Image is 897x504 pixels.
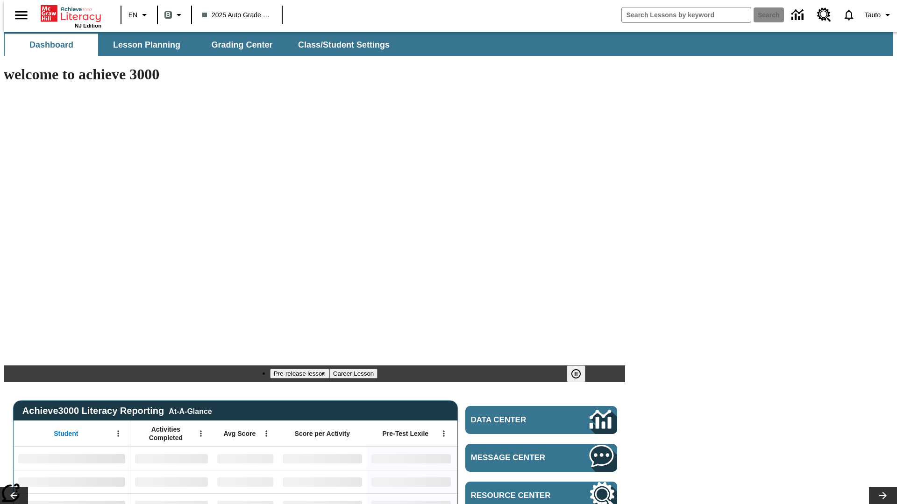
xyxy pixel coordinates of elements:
[166,9,171,21] span: B
[100,34,193,56] button: Lesson Planning
[471,491,562,500] span: Resource Center
[41,4,101,23] a: Home
[213,447,278,470] div: No Data,
[837,3,861,27] a: Notifications
[865,10,881,20] span: Tauto
[41,3,101,28] div: Home
[567,365,595,382] div: Pause
[113,40,180,50] span: Lesson Planning
[270,369,329,378] button: Slide 1 Pre-release lesson
[124,7,154,23] button: Language: EN, Select a language
[202,10,271,20] span: 2025 Auto Grade 1 B
[622,7,751,22] input: search field
[223,429,256,438] span: Avg Score
[786,2,812,28] a: Data Center
[213,470,278,493] div: No Data,
[111,427,125,441] button: Open Menu
[471,453,562,462] span: Message Center
[54,429,78,438] span: Student
[169,406,212,416] div: At-A-Glance
[7,1,35,29] button: Open side menu
[135,425,197,442] span: Activities Completed
[5,34,98,56] button: Dashboard
[211,40,272,50] span: Grading Center
[4,34,398,56] div: SubNavbar
[4,66,625,83] h1: welcome to achieve 3000
[869,487,897,504] button: Lesson carousel, Next
[75,23,101,28] span: NJ Edition
[22,406,212,416] span: Achieve3000 Literacy Reporting
[128,10,137,20] span: EN
[259,427,273,441] button: Open Menu
[29,40,73,50] span: Dashboard
[291,34,397,56] button: Class/Student Settings
[465,444,617,472] a: Message Center
[295,429,350,438] span: Score per Activity
[861,7,897,23] button: Profile/Settings
[567,365,585,382] button: Pause
[383,429,429,438] span: Pre-Test Lexile
[465,406,617,434] a: Data Center
[812,2,837,28] a: Resource Center, Will open in new tab
[298,40,390,50] span: Class/Student Settings
[194,427,208,441] button: Open Menu
[161,7,188,23] button: Boost Class color is gray green. Change class color
[195,34,289,56] button: Grading Center
[130,447,213,470] div: No Data,
[130,470,213,493] div: No Data,
[471,415,558,425] span: Data Center
[437,427,451,441] button: Open Menu
[4,32,893,56] div: SubNavbar
[329,369,377,378] button: Slide 2 Career Lesson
